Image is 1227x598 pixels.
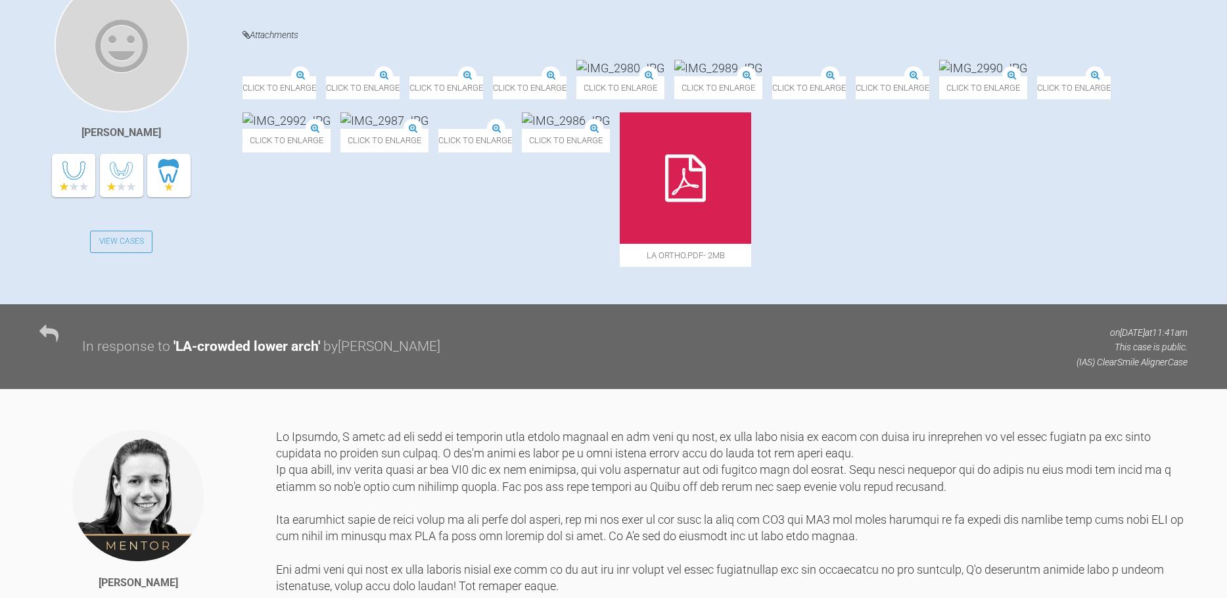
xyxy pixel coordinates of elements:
span: Click to enlarge [243,129,331,152]
p: This case is public. [1077,340,1188,354]
span: Click to enlarge [1037,76,1111,99]
div: In response to [82,336,170,358]
p: on [DATE] at 11:41am [1077,325,1188,340]
span: Click to enlarge [340,129,428,152]
span: Click to enlarge [576,76,664,99]
span: Click to enlarge [772,76,846,99]
span: Click to enlarge [522,129,610,152]
a: View Cases [90,231,153,253]
div: ' LA-crowded lower arch ' [174,336,320,358]
span: LA ortho.pdf - 2MB [620,244,751,267]
img: IMG_2992.JPG [243,112,331,129]
span: Click to enlarge [856,76,929,99]
img: IMG_2986.JPG [522,112,610,129]
img: Kelly Toft [71,428,205,563]
span: Click to enlarge [674,76,762,99]
div: [PERSON_NAME] [81,124,161,141]
h4: Attachments [243,27,1188,43]
span: Click to enlarge [326,76,400,99]
span: Click to enlarge [493,76,567,99]
img: IMG_2987.JPG [340,112,428,129]
img: IMG_2980.JPG [576,60,664,76]
span: Click to enlarge [438,129,512,152]
img: IMG_2990.JPG [939,60,1027,76]
p: (IAS) ClearSmile Aligner Case [1077,355,1188,369]
span: Click to enlarge [939,76,1027,99]
div: [PERSON_NAME] [99,574,178,591]
span: Click to enlarge [243,76,316,99]
span: Click to enlarge [409,76,483,99]
img: IMG_2989.JPG [674,60,762,76]
div: by [PERSON_NAME] [323,336,440,358]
